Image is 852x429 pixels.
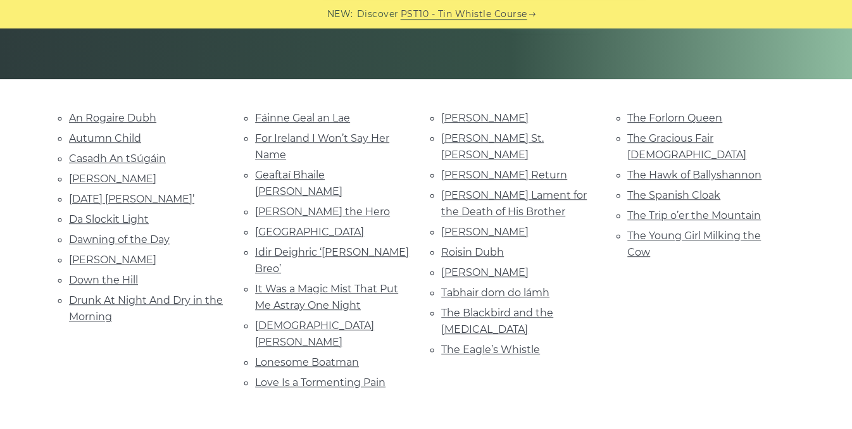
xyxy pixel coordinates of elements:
a: The Spanish Cloak [627,189,720,201]
a: [DATE] [PERSON_NAME]’ [69,193,194,205]
a: [PERSON_NAME] the Hero [255,206,390,218]
a: PST10 - Tin Whistle Course [401,7,527,22]
a: The Trip o’er the Mountain [627,209,761,221]
a: [PERSON_NAME] [441,266,529,278]
a: Roisin Dubh [441,246,504,258]
a: The Blackbird and the [MEDICAL_DATA] [441,307,553,335]
a: The Young Girl Milking the Cow [627,230,761,258]
a: It Was a Magic Mist That Put Me Astray One Night [255,283,398,311]
a: The Forlorn Queen [627,112,722,124]
a: [PERSON_NAME] [441,112,529,124]
a: Idir Deighric ‘[PERSON_NAME] Breo’ [255,246,409,275]
span: NEW: [327,7,353,22]
a: [PERSON_NAME] [69,173,156,185]
a: Drunk At Night And Dry in the Morning [69,294,223,323]
a: Fáinne Geal an Lae [255,112,350,124]
a: [PERSON_NAME] [441,226,529,238]
a: [GEOGRAPHIC_DATA] [255,226,364,238]
a: An Rogaire Dubh [69,112,156,124]
a: The Hawk of Ballyshannon [627,169,761,181]
a: Tabhair dom do lámh [441,287,549,299]
a: The Gracious Fair [DEMOGRAPHIC_DATA] [627,132,746,161]
a: Autumn Child [69,132,141,144]
a: The Eagle’s Whistle [441,344,540,356]
a: Love Is a Tormenting Pain [255,376,385,389]
a: [PERSON_NAME] Lament for the Death of His Brother [441,189,587,218]
a: Lonesome Boatman [255,356,359,368]
a: [PERSON_NAME] Return [441,169,567,181]
a: [PERSON_NAME] St. [PERSON_NAME] [441,132,544,161]
a: Dawning of the Day [69,233,170,246]
a: [PERSON_NAME] [69,254,156,266]
a: For Ireland I Won’t Say Her Name [255,132,389,161]
a: Da Slockit Light [69,213,149,225]
a: Casadh An tSúgáin [69,152,166,165]
a: [DEMOGRAPHIC_DATA] [PERSON_NAME] [255,320,374,348]
span: Discover [357,7,399,22]
a: Geaftaí Bhaile [PERSON_NAME] [255,169,342,197]
a: Down the Hill [69,274,138,286]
